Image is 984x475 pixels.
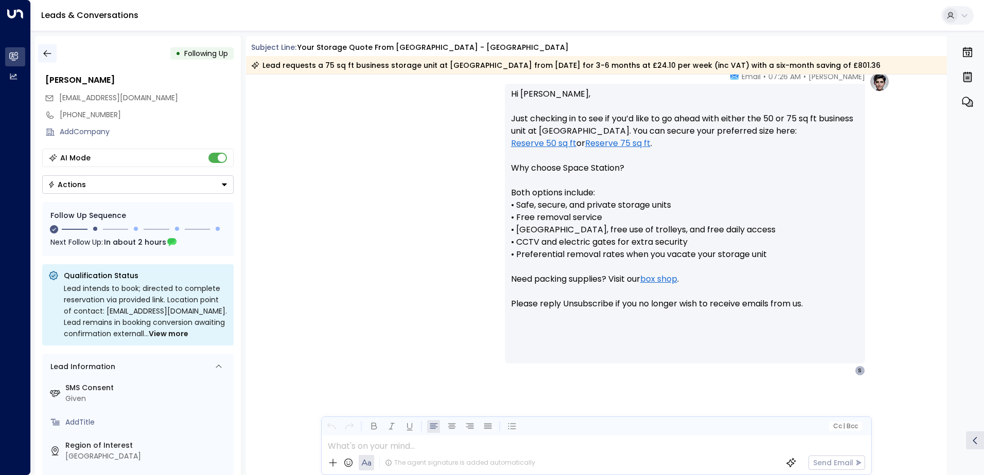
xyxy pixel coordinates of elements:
[742,71,761,82] span: Email
[42,175,234,194] button: Actions
[184,48,228,59] span: Following Up
[297,42,569,53] div: Your storage quote from [GEOGRAPHIC_DATA] - [GEOGRAPHIC_DATA]
[45,74,234,86] div: [PERSON_NAME]
[42,175,234,194] div: Button group with a nested menu
[41,9,138,21] a: Leads & Conversations
[343,420,356,433] button: Redo
[59,93,178,103] span: Sohailimran75@yahoo.co.uk
[149,328,188,339] span: View more
[48,180,86,189] div: Actions
[65,417,230,428] div: AddTitle
[175,44,181,63] div: •
[843,423,845,430] span: |
[47,361,115,372] div: Lead Information
[65,451,230,462] div: [GEOGRAPHIC_DATA]
[65,440,230,451] label: Region of Interest
[251,42,296,52] span: Subject Line:
[60,126,234,137] div: AddCompany
[60,153,91,163] div: AI Mode
[64,283,227,339] div: Lead intends to book; directed to complete reservation via provided link. Location point of conta...
[763,71,766,82] span: •
[50,210,225,221] div: Follow Up Sequence
[50,236,225,248] div: Next Follow Up:
[251,60,881,70] div: Lead requests a 75 sq ft business storage unit at [GEOGRAPHIC_DATA] from [DATE] for 3-6 months at...
[640,273,677,285] a: box shop
[768,71,801,82] span: 07:26 AM
[104,236,166,248] span: In about 2 hours
[65,393,230,404] div: Given
[60,109,234,120] div: [PHONE_NUMBER]
[803,71,806,82] span: •
[855,366,865,376] div: S
[585,137,651,150] a: Reserve 75 sq ft
[833,423,857,430] span: Cc Bcc
[65,382,230,393] label: SMS Consent
[511,88,859,322] p: Hi [PERSON_NAME], Just checking in to see if you’d like to go ahead with either the 50 or 75 sq f...
[64,270,227,281] p: Qualification Status
[59,93,178,103] span: [EMAIL_ADDRESS][DOMAIN_NAME]
[511,137,576,150] a: Reserve 50 sq ft
[385,458,535,467] div: The agent signature is added automatically
[809,71,865,82] span: [PERSON_NAME]
[869,71,890,92] img: profile-logo.png
[325,420,338,433] button: Undo
[829,422,862,431] button: Cc|Bcc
